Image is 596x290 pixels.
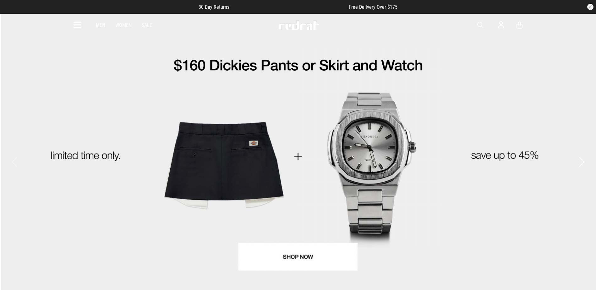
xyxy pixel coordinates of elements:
[115,22,132,28] a: Women
[349,4,397,10] span: Free Delivery Over $175
[242,4,336,10] iframe: Customer reviews powered by Trustpilot
[577,155,586,169] button: Next slide
[10,155,19,169] button: Previous slide
[96,22,105,28] a: Men
[278,20,320,30] img: Redrat logo
[142,22,152,28] a: Sale
[199,4,229,10] span: 30 Day Returns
